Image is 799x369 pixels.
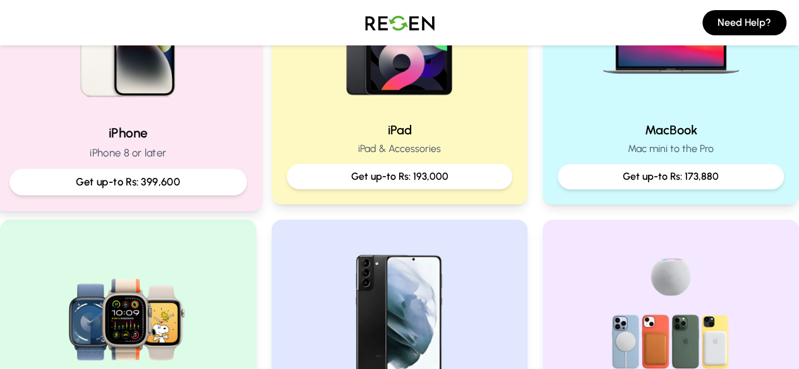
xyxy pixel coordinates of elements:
h2: iPad [287,121,513,139]
h2: iPhone [9,124,247,142]
p: iPhone 8 or later [9,145,247,161]
p: iPad & Accessories [287,141,513,156]
p: Get up-to Rs: 399,600 [20,174,236,190]
p: Mac mini to the Pro [558,141,784,156]
p: Get up-to Rs: 193,000 [297,169,503,184]
h2: MacBook [558,121,784,139]
img: Logo [356,5,444,40]
button: Need Help? [702,10,786,35]
p: Get up-to Rs: 173,880 [568,169,774,184]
